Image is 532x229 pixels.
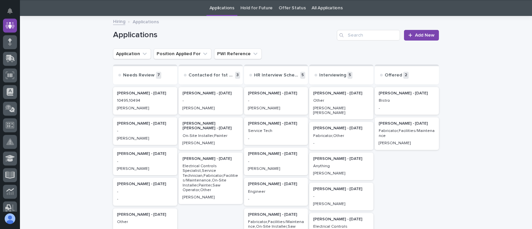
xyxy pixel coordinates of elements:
[248,197,304,201] p: -
[403,72,409,79] p: 2
[183,157,239,161] p: [PERSON_NAME] - [DATE]
[313,134,369,138] p: Fabricator,Other
[183,98,239,103] p: -
[385,72,402,78] p: Offered
[117,212,173,217] p: [PERSON_NAME] - [DATE]
[313,126,369,131] p: [PERSON_NAME] - [DATE]
[248,91,304,96] p: [PERSON_NAME] - [DATE]
[309,153,373,180] a: [PERSON_NAME] - [DATE]Anything[PERSON_NAME]
[379,141,435,146] p: [PERSON_NAME]
[379,98,435,103] p: Bistro
[347,72,352,79] p: 5
[179,153,243,204] a: [PERSON_NAME] - [DATE]Electrical Controls Specialist,Service Technician,Fabricator,Facilities/Mai...
[248,189,304,194] p: Engineer
[313,164,369,169] p: Anything
[117,182,173,186] p: [PERSON_NAME] - [DATE]
[117,136,173,141] p: [PERSON_NAME]
[179,117,243,150] a: [PERSON_NAME] [PERSON_NAME] - [DATE]On-Site Installer,Painter[PERSON_NAME]
[244,117,308,145] a: [PERSON_NAME] - [DATE]Service Tech-
[313,171,369,176] p: [PERSON_NAME]
[309,183,373,210] a: [PERSON_NAME] - [DATE]-[PERSON_NAME]
[209,0,234,16] a: Applications
[375,87,439,115] a: [PERSON_NAME] - [DATE]Bistro-
[3,212,17,226] button: users-avatar
[113,148,177,175] a: [PERSON_NAME] - [DATE]-[PERSON_NAME]
[117,129,173,133] p: -
[117,152,173,156] p: [PERSON_NAME] - [DATE]
[313,194,369,199] p: -
[248,159,304,164] p: -
[117,167,173,171] p: [PERSON_NAME]
[312,0,342,16] a: All Applications
[183,121,239,131] p: [PERSON_NAME] [PERSON_NAME] - [DATE]
[379,91,435,96] p: [PERSON_NAME] - [DATE]
[248,136,304,141] p: -
[3,4,17,18] button: Notifications
[183,195,239,200] p: [PERSON_NAME]
[379,121,435,126] p: [PERSON_NAME] - [DATE]
[248,182,304,186] p: [PERSON_NAME] - [DATE]
[415,33,435,38] span: Add New
[8,8,17,19] div: Notifications
[179,87,243,115] a: [PERSON_NAME] - [DATE]-[PERSON_NAME]
[313,217,369,222] p: [PERSON_NAME] - [DATE]
[244,87,308,115] div: [PERSON_NAME] - [DATE]-[PERSON_NAME]
[248,121,304,126] p: [PERSON_NAME] - [DATE]
[113,87,177,115] a: [PERSON_NAME] - [DATE]10495,10494[PERSON_NAME]
[117,220,173,224] p: Other
[117,98,173,103] p: 10495,10494
[113,117,177,145] a: [PERSON_NAME] - [DATE]-[PERSON_NAME]
[183,134,239,138] p: On-Site Installer,Painter
[235,72,240,79] p: 3
[248,212,304,217] p: [PERSON_NAME] - [DATE]
[133,18,159,25] p: Applications
[183,164,239,192] p: Electrical Controls Specialist,Service Technician,Fabricator,Facilities/Maintenance,On-Site Insta...
[313,141,369,146] p: -
[117,159,173,164] p: -
[244,178,308,205] a: [PERSON_NAME] - [DATE]Engineer-
[183,141,239,146] p: [PERSON_NAME]
[117,197,173,201] p: -
[309,87,373,120] a: [PERSON_NAME] - [DATE]Other[PERSON_NAME] [PERSON_NAME]
[113,49,151,59] button: Application
[113,178,177,205] a: [PERSON_NAME] - [DATE]--
[240,0,273,16] a: Hold for Future
[113,17,125,25] a: Hiring
[113,30,334,40] h1: Applications
[123,72,155,78] p: Needs Review
[379,106,435,111] p: -
[404,30,439,41] a: Add New
[248,106,304,111] p: [PERSON_NAME]
[337,30,400,41] input: Search
[375,117,439,150] a: [PERSON_NAME] - [DATE]Fabricator,Facilities/Maintenance[PERSON_NAME]
[279,0,306,16] a: Offer Status
[248,129,304,133] p: Service Tech
[189,72,234,78] p: Contacted for 1st Interview
[156,72,161,79] p: 7
[313,106,369,116] p: [PERSON_NAME] [PERSON_NAME]
[117,121,173,126] p: [PERSON_NAME] - [DATE]
[309,122,373,150] a: [PERSON_NAME] - [DATE]Fabricator,Other-
[313,157,369,161] p: [PERSON_NAME] - [DATE]
[244,148,308,175] a: [PERSON_NAME] - [DATE]-[PERSON_NAME]
[300,72,305,79] p: 5
[254,72,299,78] p: HR Interview Scheduled / Complete
[313,187,369,191] p: [PERSON_NAME] - [DATE]
[248,167,304,171] p: [PERSON_NAME]
[319,72,346,78] p: Interviewing
[313,91,369,96] p: [PERSON_NAME] - [DATE]
[117,91,173,96] p: [PERSON_NAME] - [DATE]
